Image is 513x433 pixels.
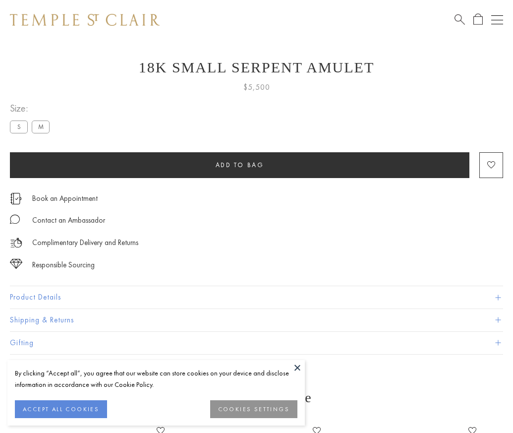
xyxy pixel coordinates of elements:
[32,259,95,271] div: Responsible Sourcing
[10,14,160,26] img: Temple St. Clair
[32,214,105,227] div: Contact an Ambassador
[10,332,503,354] button: Gifting
[10,100,54,117] span: Size:
[32,237,138,249] p: Complimentary Delivery and Returns
[243,81,270,94] span: $5,500
[455,13,465,26] a: Search
[10,121,28,133] label: S
[10,152,469,178] button: Add to bag
[10,259,22,269] img: icon_sourcing.svg
[10,59,503,76] h1: 18K Small Serpent Amulet
[210,400,297,418] button: COOKIES SETTINGS
[10,193,22,204] img: icon_appointment.svg
[473,13,483,26] a: Open Shopping Bag
[10,286,503,309] button: Product Details
[10,214,20,224] img: MessageIcon-01_2.svg
[15,400,107,418] button: ACCEPT ALL COOKIES
[15,368,297,390] div: By clicking “Accept all”, you agree that our website can store cookies on your device and disclos...
[491,14,503,26] button: Open navigation
[10,237,22,249] img: icon_delivery.svg
[216,161,264,169] span: Add to bag
[32,193,98,204] a: Book an Appointment
[10,309,503,331] button: Shipping & Returns
[32,121,50,133] label: M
